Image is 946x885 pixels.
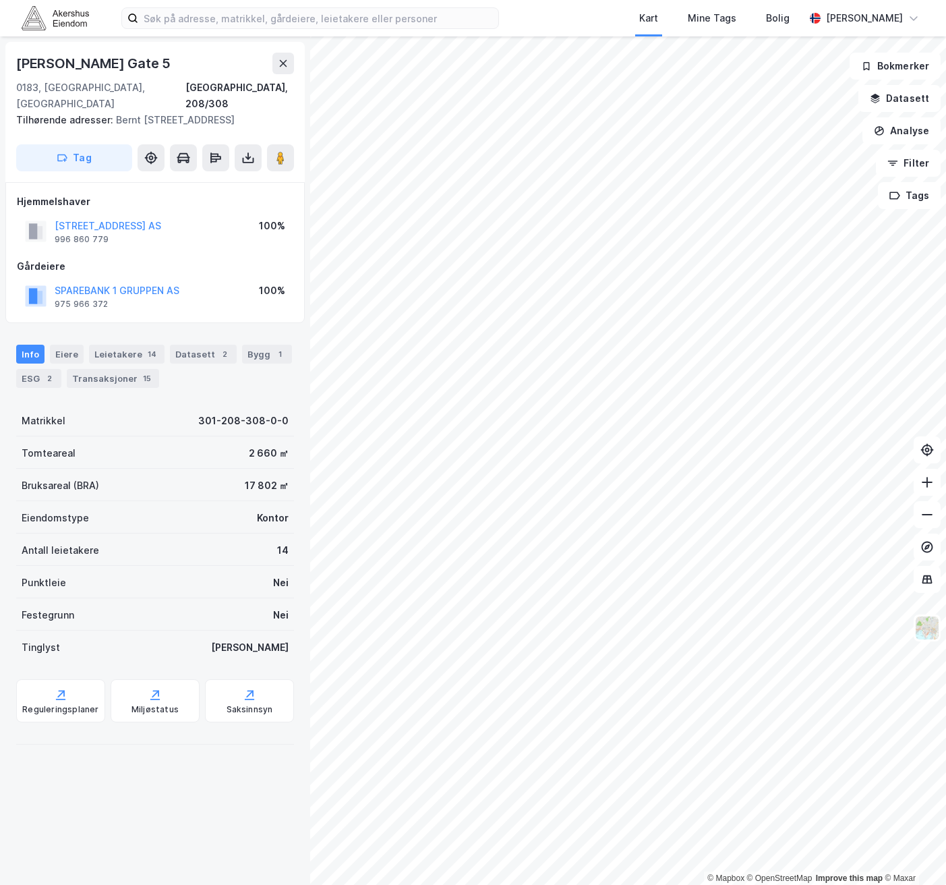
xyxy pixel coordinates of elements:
[707,874,744,883] a: Mapbox
[22,445,76,461] div: Tomteareal
[22,607,74,623] div: Festegrunn
[242,345,292,364] div: Bygg
[259,218,285,234] div: 100%
[876,150,941,177] button: Filter
[16,144,132,171] button: Tag
[259,283,285,299] div: 100%
[89,345,165,364] div: Leietakere
[16,345,45,364] div: Info
[273,347,287,361] div: 1
[131,704,179,715] div: Miljøstatus
[16,112,283,128] div: Bernt [STREET_ADDRESS]
[850,53,941,80] button: Bokmerker
[22,639,60,656] div: Tinglyst
[914,615,940,641] img: Z
[16,53,173,74] div: [PERSON_NAME] Gate 5
[816,874,883,883] a: Improve this map
[22,704,98,715] div: Reguleringsplaner
[257,510,289,526] div: Kontor
[879,820,946,885] div: Kontrollprogram for chat
[17,258,293,275] div: Gårdeiere
[55,234,109,245] div: 996 860 779
[138,8,498,28] input: Søk på adresse, matrikkel, gårdeiere, leietakere eller personer
[42,372,56,385] div: 2
[245,478,289,494] div: 17 802 ㎡
[273,575,289,591] div: Nei
[170,345,237,364] div: Datasett
[16,369,61,388] div: ESG
[227,704,273,715] div: Saksinnsyn
[211,639,289,656] div: [PERSON_NAME]
[639,10,658,26] div: Kart
[218,347,231,361] div: 2
[747,874,812,883] a: OpenStreetMap
[249,445,289,461] div: 2 660 ㎡
[22,510,89,526] div: Eiendomstype
[879,820,946,885] iframe: Chat Widget
[858,85,941,112] button: Datasett
[67,369,159,388] div: Transaksjoner
[55,299,108,310] div: 975 966 372
[273,607,289,623] div: Nei
[826,10,903,26] div: [PERSON_NAME]
[16,114,116,125] span: Tilhørende adresser:
[16,80,185,112] div: 0183, [GEOGRAPHIC_DATA], [GEOGRAPHIC_DATA]
[50,345,84,364] div: Eiere
[198,413,289,429] div: 301-208-308-0-0
[185,80,294,112] div: [GEOGRAPHIC_DATA], 208/308
[22,413,65,429] div: Matrikkel
[688,10,736,26] div: Mine Tags
[862,117,941,144] button: Analyse
[878,182,941,209] button: Tags
[145,347,159,361] div: 14
[22,542,99,559] div: Antall leietakere
[766,10,790,26] div: Bolig
[22,6,89,30] img: akershus-eiendom-logo.9091f326c980b4bce74ccdd9f866810c.svg
[277,542,289,559] div: 14
[22,575,66,591] div: Punktleie
[22,478,99,494] div: Bruksareal (BRA)
[140,372,154,385] div: 15
[17,194,293,210] div: Hjemmelshaver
